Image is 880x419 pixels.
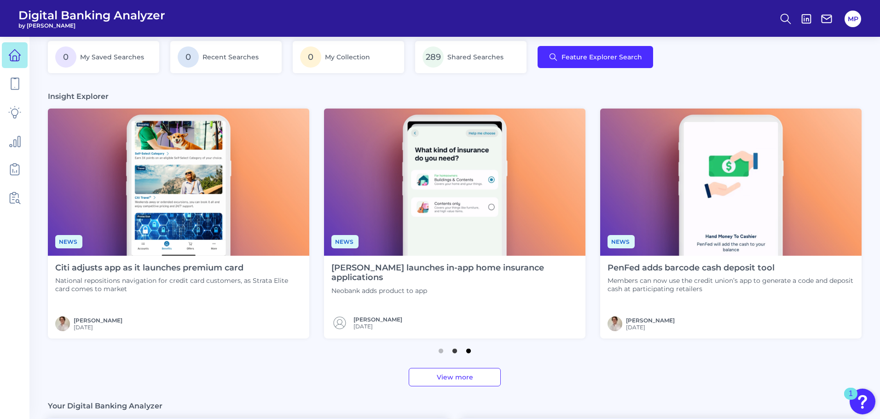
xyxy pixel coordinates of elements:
[324,109,585,256] img: News - Phone (2).png
[55,276,302,293] p: National repositions navigation for credit card customers, as Strata Elite card comes to market
[331,287,578,295] p: Neobank adds product to app
[436,344,446,353] button: 1
[55,46,76,68] span: 0
[74,324,122,331] span: [DATE]
[55,235,82,248] span: News
[608,235,635,248] span: News
[331,263,578,283] h4: [PERSON_NAME] launches in-app home insurance applications
[331,237,359,246] a: News
[600,109,862,256] img: News - Phone.png
[626,324,675,331] span: [DATE]
[450,344,459,353] button: 2
[608,316,622,331] img: MIchael McCaw
[48,92,109,101] h3: Insight Explorer
[608,276,854,293] p: Members can now use the credit union’s app to generate a code and deposit cash at participating r...
[55,237,82,246] a: News
[48,41,159,73] a: 0My Saved Searches
[849,394,853,406] div: 1
[178,46,199,68] span: 0
[608,237,635,246] a: News
[80,53,144,61] span: My Saved Searches
[55,263,302,273] h4: Citi adjusts app as it launches premium card
[170,41,282,73] a: 0Recent Searches
[423,46,444,68] span: 289
[850,389,875,414] button: Open Resource Center, 1 new notification
[353,316,402,323] a: [PERSON_NAME]
[409,368,501,386] a: View more
[562,53,642,61] span: Feature Explorer Search
[325,53,370,61] span: My Collection
[55,316,70,331] img: MIchael McCaw
[626,317,675,324] a: [PERSON_NAME]
[608,263,854,273] h4: PenFed adds barcode cash deposit tool
[48,109,309,256] img: News - Phone (1).png
[18,8,165,22] span: Digital Banking Analyzer
[415,41,527,73] a: 289Shared Searches
[331,235,359,248] span: News
[538,46,653,68] button: Feature Explorer Search
[203,53,259,61] span: Recent Searches
[74,317,122,324] a: [PERSON_NAME]
[447,53,504,61] span: Shared Searches
[845,11,861,27] button: MP
[464,344,473,353] button: 3
[353,323,402,330] span: [DATE]
[293,41,404,73] a: 0My Collection
[18,22,165,29] span: by [PERSON_NAME]
[48,401,162,411] h3: Your Digital Banking Analyzer
[300,46,321,68] span: 0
